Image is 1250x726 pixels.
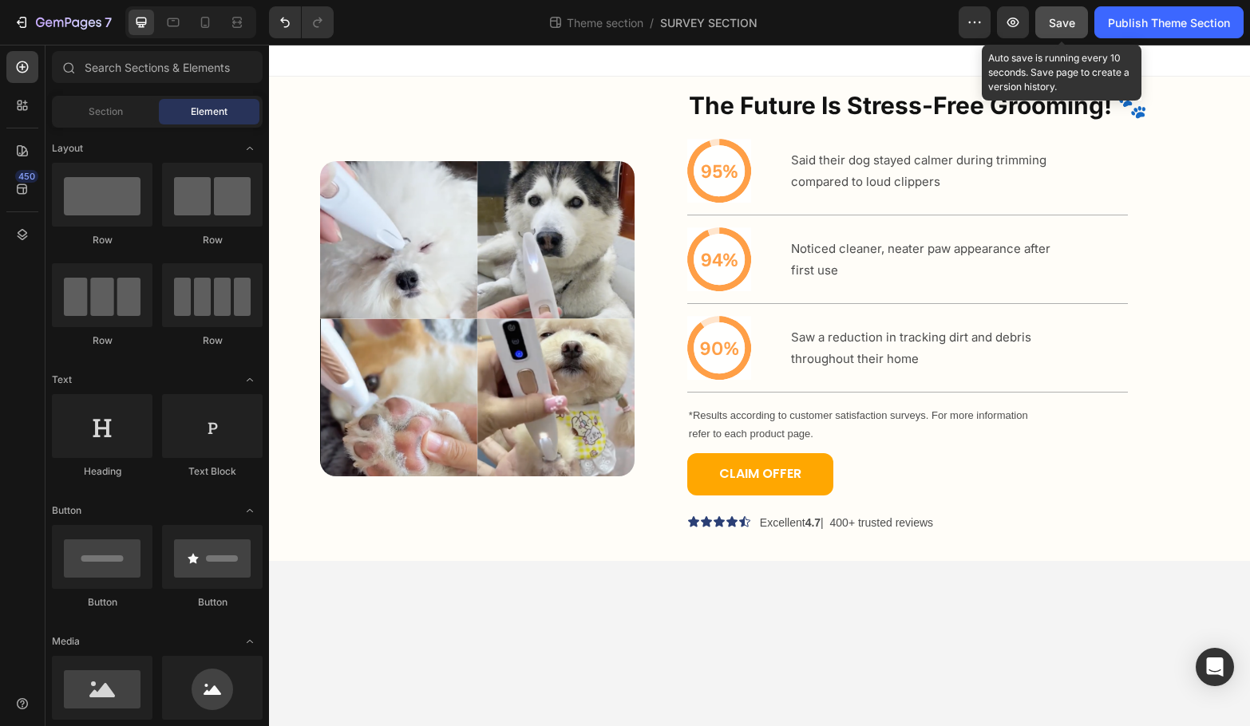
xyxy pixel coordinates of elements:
p: *Results according to customer satisfaction surveys. For more information [420,361,968,380]
p: CLAIM OFFER [450,418,532,441]
p: first use [522,215,781,236]
button: Save [1035,6,1088,38]
button: <p>CLAIM OFFER</p> [418,408,564,451]
p: 7 [105,13,112,32]
p: Excellent | 400+ trusted reviews [491,468,664,488]
button: Publish Theme Section [1094,6,1244,38]
span: Button [52,503,81,518]
span: Theme section [564,14,647,31]
div: Row [162,333,263,348]
span: Save [1049,16,1075,30]
div: Text Block [162,464,263,479]
span: Section [89,105,123,119]
span: Text [52,373,72,387]
span: Element [191,105,227,119]
div: Undo/Redo [269,6,334,38]
div: Row [52,233,152,247]
span: Toggle open [237,367,263,393]
div: Row [162,233,263,247]
div: Rich Text Editor. Editing area: main [491,467,664,488]
p: Noticed cleaner, neater paw appearance after [522,193,781,215]
span: Layout [52,141,83,156]
span: SURVEY SECTION [660,14,758,31]
div: 450 [15,170,38,183]
div: Rich Text Editor. Editing area: main [418,360,970,400]
div: Button [162,595,263,610]
span: Toggle open [237,498,263,523]
p: Saw a reduction in tracking dirt and debris [522,282,762,303]
strong: 4.7 [536,472,552,484]
div: Open Intercom Messenger [1196,648,1234,686]
div: Button [52,595,152,610]
p: throughout their home [522,303,762,325]
iframe: Design area [269,45,1250,726]
button: 7 [6,6,119,38]
div: Publish Theme Section [1108,14,1230,31]
p: compared to loud clippers [522,126,777,148]
span: Toggle open [237,629,263,654]
div: Heading [52,464,152,479]
input: Search Sections & Elements [52,51,263,83]
span: / [650,14,654,31]
span: Toggle open [237,136,263,161]
div: Row [52,333,152,348]
p: Said their dog stayed calmer during trimming [522,105,777,126]
p: refer to each product page. [420,380,968,398]
span: Media [52,634,80,649]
